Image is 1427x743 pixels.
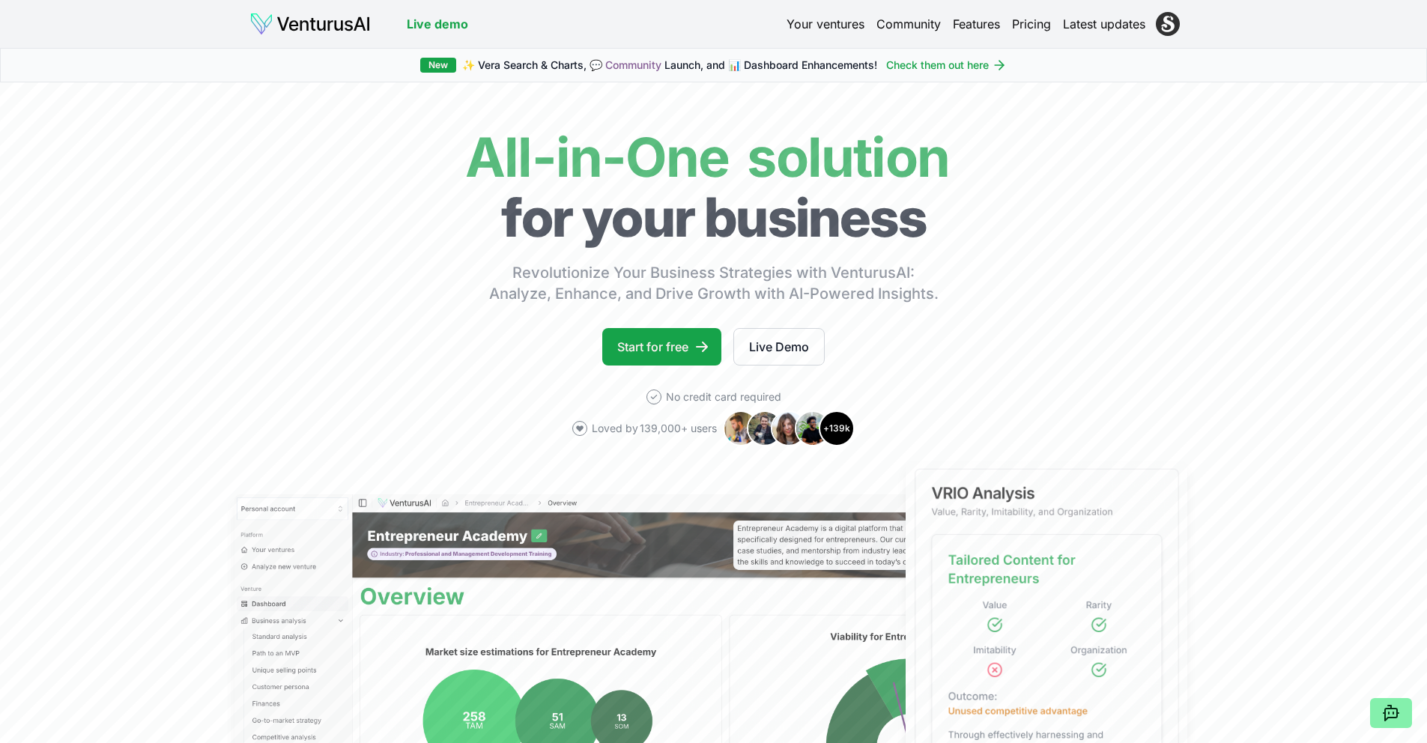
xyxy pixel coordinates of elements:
a: Latest updates [1063,15,1145,33]
a: Start for free [602,328,721,366]
img: Avatar 3 [771,410,807,446]
img: logo [249,12,371,36]
img: Avatar 1 [723,410,759,446]
a: Check them out here [886,58,1007,73]
img: Avatar 4 [795,410,831,446]
a: Pricing [1012,15,1051,33]
img: ALV-UjXlaeEb195Q19-6ORyc8vhzn_F9cIe8fp4h26uUWdzzNj0eY9Q1zqYNpTsi6OXvi0_M1P6jJQplE_Q7a2VRlbagIH9eT... [1156,12,1180,36]
span: ✨ Vera Search & Charts, 💬 Launch, and 📊 Dashboard Enhancements! [462,58,877,73]
a: Live demo [407,15,468,33]
a: Community [876,15,941,33]
a: Your ventures [787,15,864,33]
div: New [420,58,456,73]
a: Community [605,58,661,71]
img: Avatar 2 [747,410,783,446]
a: Features [953,15,1000,33]
a: Live Demo [733,328,825,366]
